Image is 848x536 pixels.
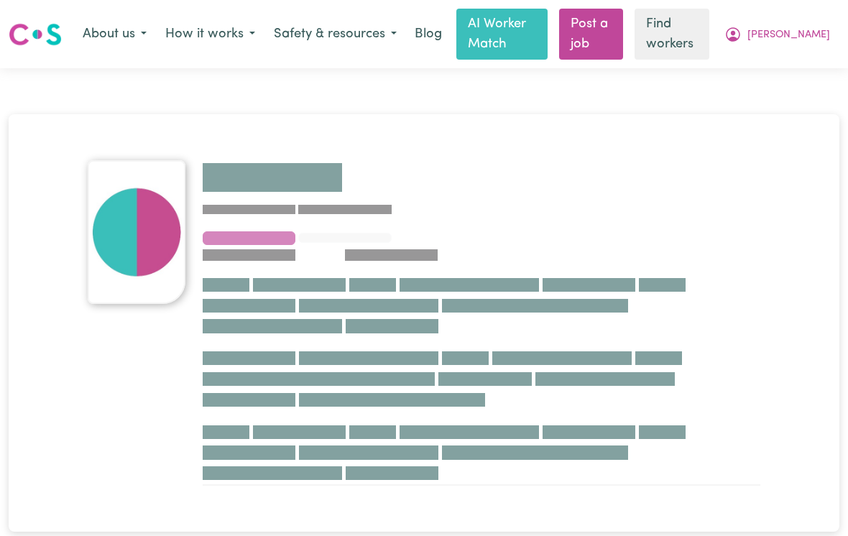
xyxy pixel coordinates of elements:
[456,9,548,60] a: AI Worker Match
[715,19,839,50] button: My Account
[9,22,62,47] img: Careseekers logo
[635,9,709,60] a: Find workers
[559,9,623,60] a: Post a job
[406,19,451,50] a: Blog
[156,19,264,50] button: How it works
[9,18,62,51] a: Careseekers logo
[747,27,830,43] span: [PERSON_NAME]
[264,19,406,50] button: Safety & resources
[73,19,156,50] button: About us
